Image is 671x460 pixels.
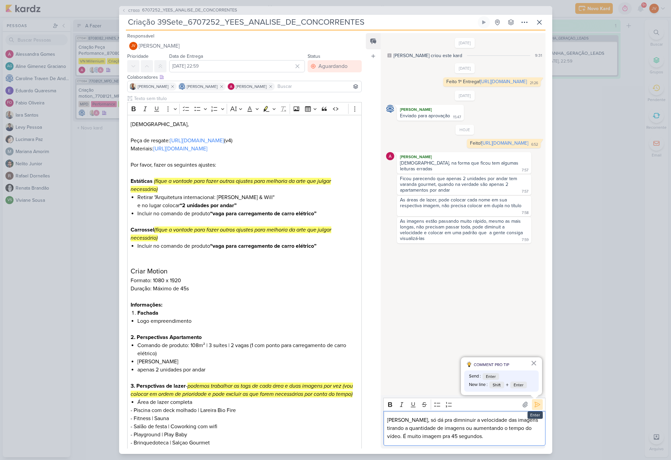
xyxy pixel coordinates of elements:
[482,140,528,146] a: [URL][DOMAIN_NAME]
[308,53,320,59] label: Status
[131,383,353,397] mark: podemos trabalhar as tags de cada área e duas imagens por vez (vou colocar em ordem de prioridade...
[308,60,362,72] button: Aguardando
[131,137,358,153] p: Peça de resgate: (v4) Materiais:
[522,237,529,243] div: 7:59
[131,44,135,48] p: JV
[386,105,394,113] img: Caroline Traven De Andrade
[137,210,358,218] li: Incluir no comando de produto
[153,145,207,152] a: [URL][DOMAIN_NAME]
[398,106,463,113] div: [PERSON_NAME]
[398,153,530,160] div: [PERSON_NAME]
[453,115,461,120] div: 15:47
[383,398,545,411] div: Editor toolbar
[446,79,527,84] div: Feito 1ª Entrega!
[394,52,462,59] div: [PERSON_NAME] criou este kard
[400,113,450,119] div: Enviado para aprovação
[470,140,528,146] div: Feito!
[126,16,476,28] input: Kard Sem Título
[137,366,358,374] li: apenas 2 unidades por andar
[528,411,543,419] div: Enter
[400,197,521,209] div: As áreas de lazer, pode colocar cada nome em sua respectiva imagem, não precisa colocar em dupla ...
[530,80,538,86] div: 21:26
[506,381,509,389] span: +
[133,95,362,102] input: Texto sem título
[170,137,224,144] a: [URL][DOMAIN_NAME]
[179,83,185,90] img: Caroline Traven De Andrade
[137,242,358,250] li: Incluir no comando de produto
[131,406,358,414] p: - Piscina com deck molhado | Lareira Bio Fire
[131,226,331,241] mark: (fique a vontade para fazer outros ajustes para melhoria da arte que julgar necessário)
[127,40,362,52] button: JV [PERSON_NAME]
[187,83,218,90] span: [PERSON_NAME]
[474,362,509,368] span: COMMENT PRO TIP
[522,210,529,216] div: 7:58
[510,382,527,388] span: Enter
[461,357,542,395] div: dicas para comentário
[127,102,362,115] div: Editor toolbar
[131,226,154,233] strong: Carrossel
[138,83,169,90] span: [PERSON_NAME]
[137,341,358,358] li: Comando de produto: 108m² | 3 suítes | 2 vagas (1 com ponto para carregamento de carro elétrico)
[387,416,542,440] p: [PERSON_NAME], só dá pra dimninuir a velocidade das imagens tirando a quantidade de imagens ou au...
[276,82,360,91] input: Buscar
[531,358,537,368] button: Fechar
[131,267,167,275] span: Criar Motion
[127,53,149,59] label: Prioridade
[131,422,358,431] p: - Salão de festa | Coworking com wifi
[535,52,542,58] div: 9:31
[522,168,529,173] div: 7:57
[481,20,487,25] div: Ligar relógio
[137,358,358,366] li: [PERSON_NAME]
[127,74,362,81] div: Colaboradores
[489,382,504,388] span: Shift
[127,33,154,39] label: Responsável
[400,218,524,241] div: As imagens estão passando muito rápido, mesmo as mais longas, não precisam passar toda, pode dimi...
[131,266,358,301] p: Formato: 1080 x 1920 Duração: Máximo de 45s
[131,431,358,447] p: - Playground | Play Baby - Brinquedoteca | Salçao Gourmet
[131,161,358,177] p: Por favor, fazer os seguintes ajustes:
[228,83,234,90] img: Alessandra Gomes
[137,398,358,406] li: Área de lazer completa
[131,414,358,422] p: - Fitness | Sauna
[210,210,316,217] strong: “vaga para carregamento de carro elétrico”
[480,79,527,84] a: [URL][DOMAIN_NAME]
[131,178,331,193] mark: (fique a vontade para fazer outros ajustes para melhoria da arte que julgar necessário)
[469,382,488,388] span: New line :
[386,152,394,160] img: Alessandra Gomes
[169,53,203,59] label: Data de Entrega
[400,160,520,172] div: [DEMOGRAPHIC_DATA], na forma que ficou tem algumas leituras erradas
[131,301,162,308] strong: Informações:
[131,383,186,389] strong: 3. Perspctivas de lazer
[137,317,358,325] li: Logo empreendimento
[236,83,267,90] span: [PERSON_NAME]
[131,382,358,398] p: -
[180,202,237,209] strong: “2 unidades por andar”
[210,243,316,249] strong: “vaga para carregamento de carro elétrico”
[400,176,518,193] div: Ficou parecendo que apenas 2 unidades por andar tem varanda gourmet, quando na verdade são apenas...
[469,373,481,380] span: Send :
[139,42,180,50] span: [PERSON_NAME]
[522,189,529,194] div: 7:57
[131,178,153,185] strong: Estáticas
[531,142,538,147] div: 6:52
[137,310,158,316] strong: Fachada
[131,334,202,341] strong: 2. Perspectivas Apartamento
[383,411,545,446] div: Editor editing area: main
[131,120,358,128] p: [DEMOGRAPHIC_DATA],
[169,60,305,72] input: Select a date
[137,193,358,210] li: Retirar "Arquitetura internacional: [PERSON_NAME] & Will" e no lugar colocar
[483,373,499,380] span: Enter
[130,83,136,90] img: Iara Santos
[318,62,348,70] div: Aguardando
[129,42,137,50] div: Joney Viana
